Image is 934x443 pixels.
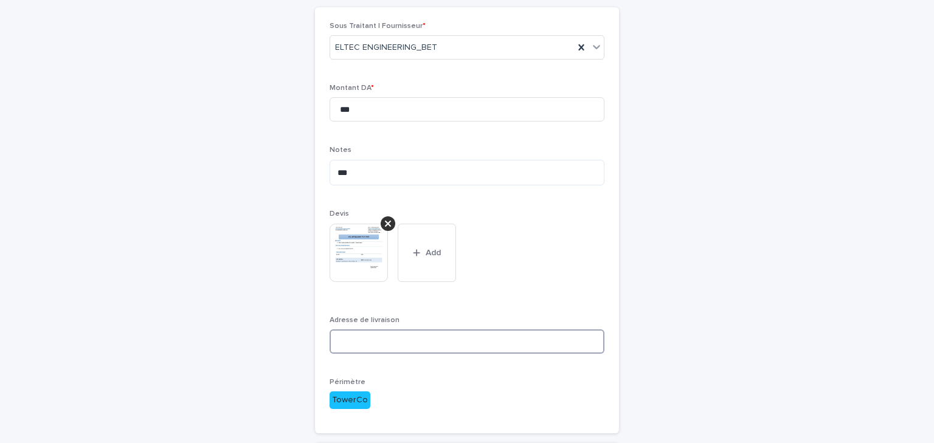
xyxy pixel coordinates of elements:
[330,379,365,386] span: Périmètre
[330,210,349,218] span: Devis
[330,22,426,30] span: Sous Traitant | Fournisseur
[330,391,370,409] div: TowerCo
[330,146,351,154] span: Notes
[335,41,437,54] span: ELTEC ENGINEERING_BET
[398,224,456,282] button: Add
[426,249,441,257] span: Add
[330,317,400,324] span: Adresse de livraison
[330,84,374,92] span: Montant DA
